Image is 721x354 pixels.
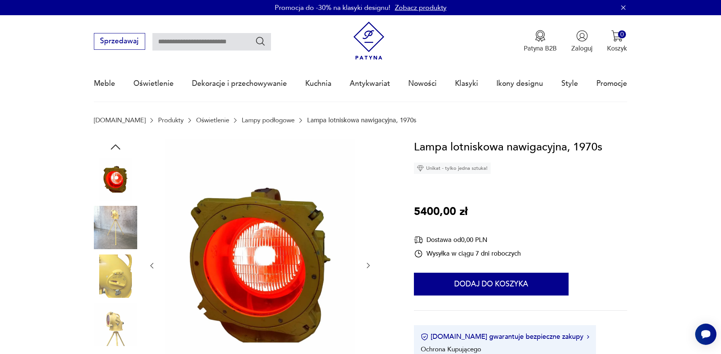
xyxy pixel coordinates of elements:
[421,345,481,354] li: Ochrona Kupującego
[611,30,623,42] img: Ikona koszyka
[524,30,557,53] button: Patyna B2B
[196,117,229,124] a: Oświetlenie
[576,30,588,42] img: Ikonka użytkownika
[255,36,266,47] button: Szukaj
[94,158,137,201] img: Zdjęcie produktu Lampa lotniskowa nawigacyjna, 1970s
[417,165,424,172] img: Ikona diamentu
[94,254,137,298] img: Zdjęcie produktu Lampa lotniskowa nawigacyjna, 1970s
[94,66,115,101] a: Meble
[561,66,578,101] a: Style
[94,117,146,124] a: [DOMAIN_NAME]
[607,30,627,53] button: 0Koszyk
[395,3,447,13] a: Zobacz produkty
[242,117,295,124] a: Lampy podłogowe
[524,44,557,53] p: Patyna B2B
[350,66,390,101] a: Antykwariat
[571,44,593,53] p: Zaloguj
[618,30,626,38] div: 0
[524,30,557,53] a: Ikona medaluPatyna B2B
[275,3,390,13] p: Promocja do -30% na klasyki designu!
[408,66,437,101] a: Nowości
[571,30,593,53] button: Zaloguj
[421,332,589,341] button: [DOMAIN_NAME] gwarantuje bezpieczne zakupy
[192,66,287,101] a: Dekoracje i przechowywanie
[414,235,423,245] img: Ikona dostawy
[307,117,416,124] p: Lampa lotniskowa nawigacyjna, 1970s
[421,333,428,341] img: Ikona certyfikatu
[305,66,331,101] a: Kuchnia
[596,66,627,101] a: Promocje
[414,235,521,245] div: Dostawa od 0,00 PLN
[455,66,478,101] a: Klasyki
[414,249,521,258] div: Wysyłka w ciągu 7 dni roboczych
[158,117,184,124] a: Produkty
[496,66,543,101] a: Ikony designu
[133,66,174,101] a: Oświetlenie
[414,163,491,174] div: Unikat - tylko jedna sztuka!
[94,206,137,249] img: Zdjęcie produktu Lampa lotniskowa nawigacyjna, 1970s
[94,303,137,346] img: Zdjęcie produktu Lampa lotniskowa nawigacyjna, 1970s
[534,30,546,42] img: Ikona medalu
[414,203,467,221] p: 5400,00 zł
[607,44,627,53] p: Koszyk
[414,139,602,156] h1: Lampa lotniskowa nawigacyjna, 1970s
[414,273,569,296] button: Dodaj do koszyka
[94,33,145,50] button: Sprzedawaj
[695,324,716,345] iframe: Smartsupp widget button
[94,39,145,45] a: Sprzedawaj
[350,22,388,60] img: Patyna - sklep z meblami i dekoracjami vintage
[587,335,589,339] img: Ikona strzałki w prawo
